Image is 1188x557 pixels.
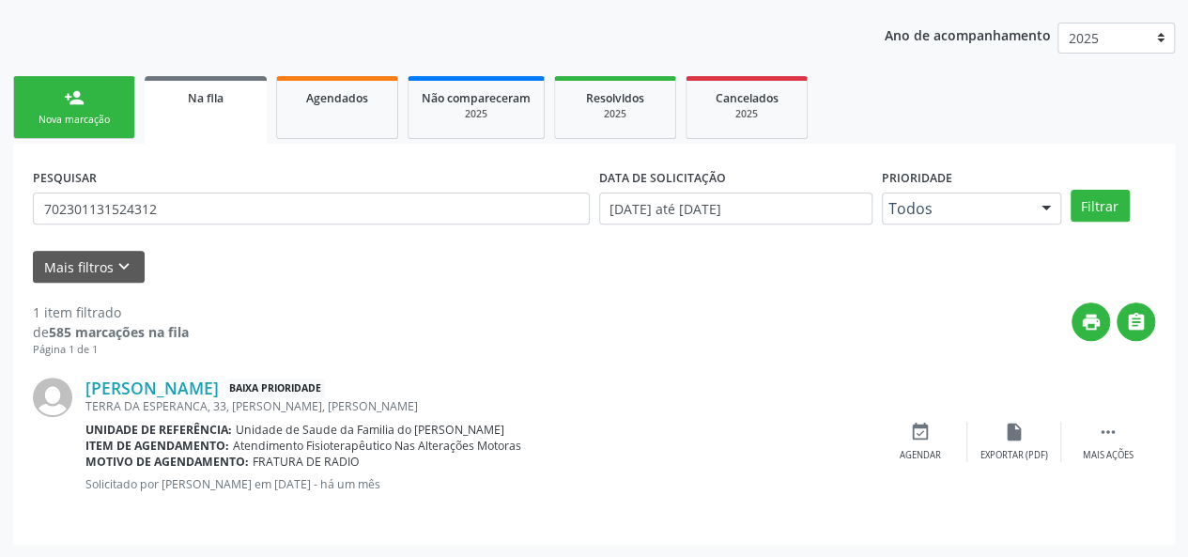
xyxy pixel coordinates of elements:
[85,476,873,492] p: Solicitado por [PERSON_NAME] em [DATE] - há um mês
[599,163,726,193] label: DATA DE SOLICITAÇÃO
[85,378,219,398] a: [PERSON_NAME]
[33,302,189,322] div: 1 item filtrado
[599,193,872,224] input: Selecione um intervalo
[700,107,794,121] div: 2025
[225,379,325,398] span: Baixa Prioridade
[236,422,504,438] span: Unidade de Saude da Familia do [PERSON_NAME]
[900,449,941,462] div: Agendar
[253,454,360,470] span: FRATURA DE RADIO
[188,90,224,106] span: Na fila
[33,193,590,224] input: Nome, CNS
[85,398,873,414] div: TERRA DA ESPERANCA, 33, [PERSON_NAME], [PERSON_NAME]
[27,113,121,127] div: Nova marcação
[1072,302,1110,341] button: print
[1081,312,1102,333] i: print
[33,378,72,417] img: img
[1117,302,1155,341] button: 
[1071,190,1130,222] button: Filtrar
[233,438,521,454] span: Atendimento Fisioterapêutico Nas Alterações Motoras
[422,90,531,106] span: Não compareceram
[716,90,779,106] span: Cancelados
[64,87,85,108] div: person_add
[85,422,232,438] b: Unidade de referência:
[888,199,1023,218] span: Todos
[33,251,145,284] button: Mais filtroskeyboard_arrow_down
[33,322,189,342] div: de
[85,438,229,454] b: Item de agendamento:
[33,342,189,358] div: Página 1 de 1
[1083,449,1134,462] div: Mais ações
[33,163,97,193] label: PESQUISAR
[1098,422,1119,442] i: 
[49,323,189,341] strong: 585 marcações na fila
[422,107,531,121] div: 2025
[306,90,368,106] span: Agendados
[586,90,644,106] span: Resolvidos
[882,163,952,193] label: Prioridade
[885,23,1051,46] p: Ano de acompanhamento
[114,256,134,277] i: keyboard_arrow_down
[910,422,931,442] i: event_available
[1126,312,1147,333] i: 
[1004,422,1025,442] i: insert_drive_file
[980,449,1048,462] div: Exportar (PDF)
[568,107,662,121] div: 2025
[85,454,249,470] b: Motivo de agendamento:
